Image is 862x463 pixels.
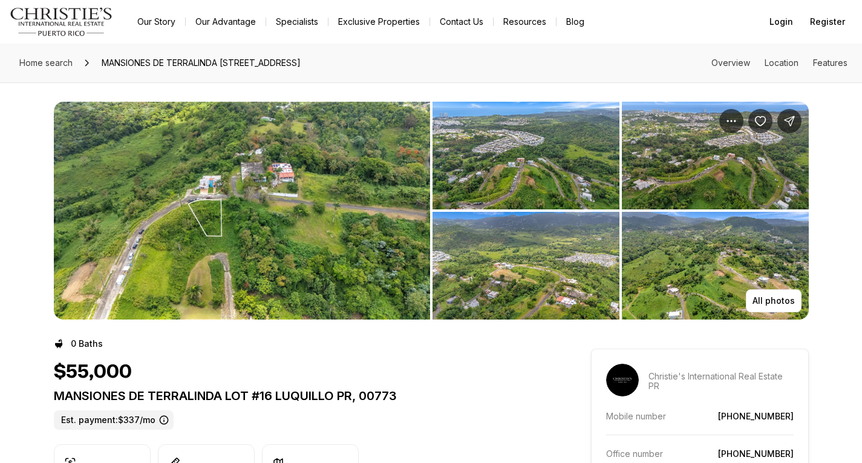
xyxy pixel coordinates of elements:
[54,102,809,320] div: Listing Photos
[54,410,174,430] label: Est. payment: $337/mo
[433,102,619,209] button: View image gallery
[810,17,845,27] span: Register
[54,102,430,320] li: 1 of 3
[71,339,103,349] p: 0 Baths
[606,448,663,459] p: Office number
[494,13,556,30] a: Resources
[622,102,809,209] button: View image gallery
[746,289,802,312] button: All photos
[769,17,793,27] span: Login
[186,13,266,30] a: Our Advantage
[10,7,113,36] img: logo
[753,296,795,306] p: All photos
[54,361,132,384] h1: $55,000
[97,53,305,73] span: MANSIONES DE TERRALINDA [STREET_ADDRESS]
[606,411,666,421] p: Mobile number
[433,102,809,320] li: 2 of 3
[711,57,750,68] a: Skip to: Overview
[765,57,798,68] a: Skip to: Location
[648,372,794,391] p: Christie's International Real Estate PR
[777,109,802,133] button: Share Property: MANSIONES DE TERRALINDA LOT #16
[54,102,430,320] button: View image gallery
[19,57,73,68] span: Home search
[266,13,328,30] a: Specialists
[15,53,77,73] a: Home search
[433,212,619,320] button: View image gallery
[430,13,493,30] button: Contact Us
[762,10,800,34] button: Login
[719,109,743,133] button: Property options
[622,212,809,320] button: View image gallery
[557,13,594,30] a: Blog
[711,58,847,68] nav: Page section menu
[54,389,547,403] p: MANSIONES DE TERRALINDA LOT #16 LUQUILLO PR, 00773
[803,10,852,34] button: Register
[813,57,847,68] a: Skip to: Features
[748,109,772,133] button: Save Property: MANSIONES DE TERRALINDA LOT #16
[328,13,429,30] a: Exclusive Properties
[128,13,185,30] a: Our Story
